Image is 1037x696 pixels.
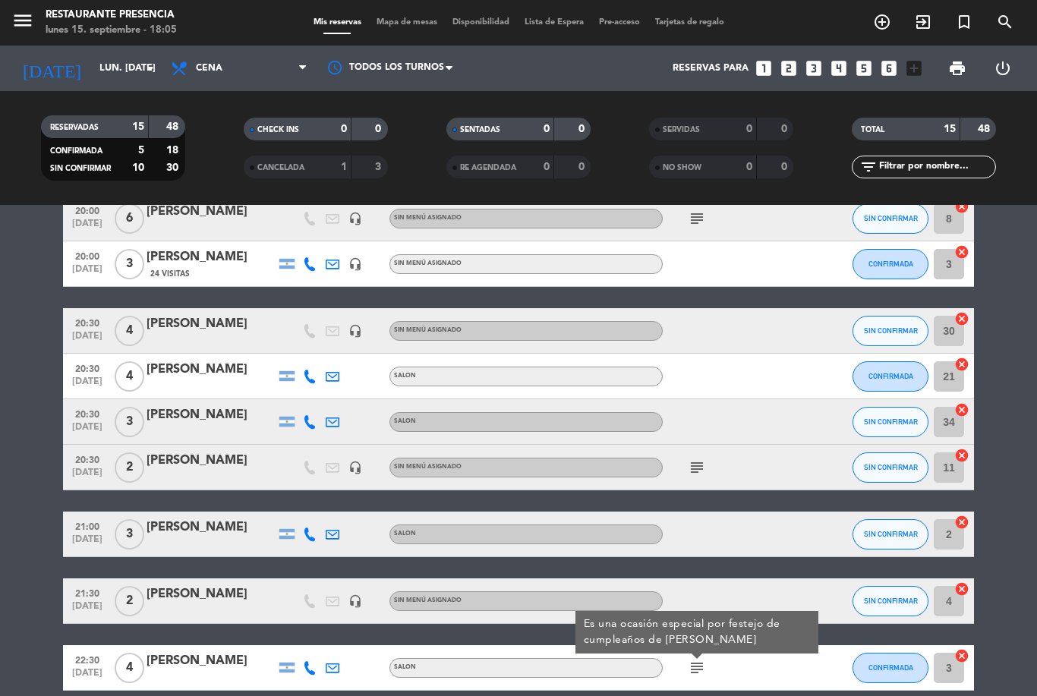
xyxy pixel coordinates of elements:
span: 4 [115,653,144,683]
i: cancel [954,515,969,530]
span: SENTADAS [460,126,500,134]
span: Sin menú asignado [394,464,462,470]
span: [DATE] [68,668,106,685]
div: [PERSON_NAME] [147,360,276,379]
button: CONFIRMADA [853,361,928,392]
span: Mis reservas [306,18,369,27]
i: subject [688,458,706,477]
span: 20:30 [68,405,106,422]
span: print [948,59,966,77]
div: [PERSON_NAME] [147,651,276,671]
strong: 48 [978,124,993,134]
span: 22:30 [68,650,106,668]
span: CONFIRMADA [50,147,102,155]
span: [DATE] [68,219,106,236]
div: [PERSON_NAME] [147,314,276,334]
i: add_box [904,58,924,78]
span: Sin menú asignado [394,215,462,221]
i: cancel [954,448,969,463]
strong: 0 [578,124,588,134]
span: [DATE] [68,376,106,394]
button: SIN CONFIRMAR [853,407,928,437]
div: [PERSON_NAME] [147,247,276,267]
strong: 0 [781,124,790,134]
span: Sin menú asignado [394,260,462,266]
strong: 3 [375,162,384,172]
span: [DATE] [68,264,106,282]
span: 3 [115,407,144,437]
i: menu [11,9,34,32]
i: looks_5 [854,58,874,78]
i: exit_to_app [914,13,932,31]
span: SIN CONFIRMAR [864,463,918,471]
strong: 0 [375,124,384,134]
span: Sin menú asignado [394,327,462,333]
i: cancel [954,199,969,214]
strong: 0 [746,162,752,172]
button: SIN CONFIRMAR [853,316,928,346]
span: CHECK INS [257,126,299,134]
i: headset_mic [348,324,362,338]
span: [DATE] [68,468,106,485]
strong: 5 [138,145,144,156]
i: cancel [954,244,969,260]
button: SIN CONFIRMAR [853,203,928,234]
i: arrow_drop_down [141,59,159,77]
span: [DATE] [68,422,106,439]
span: 3 [115,519,144,550]
span: Lista de Espera [517,18,591,27]
i: cancel [954,581,969,597]
span: TOTAL [861,126,884,134]
span: Pre-acceso [591,18,648,27]
span: Sin menú asignado [394,597,462,603]
span: [DATE] [68,331,106,348]
i: subject [688,659,706,677]
button: CONFIRMADA [853,653,928,683]
span: 20:30 [68,313,106,331]
span: RE AGENDADA [460,164,516,172]
i: power_settings_new [994,59,1012,77]
strong: 30 [166,162,181,173]
span: SIN CONFIRMAR [864,214,918,222]
span: BUSCAR [985,9,1026,35]
span: SALON [394,531,416,537]
span: CONFIRMADA [868,260,913,268]
span: SIN CONFIRMAR [864,326,918,335]
input: Filtrar por nombre... [878,159,995,175]
span: Reserva especial [944,9,985,35]
span: [DATE] [68,534,106,552]
strong: 1 [341,162,347,172]
span: SIN CONFIRMAR [864,530,918,538]
div: Es una ocasión especial por festejo de cumpleaños de [PERSON_NAME] [584,616,811,648]
strong: 10 [132,162,144,173]
span: 4 [115,316,144,346]
span: Cena [196,63,222,74]
i: looks_6 [879,58,899,78]
i: headset_mic [348,461,362,474]
span: RESERVAR MESA [862,9,903,35]
button: SIN CONFIRMAR [853,586,928,616]
div: [PERSON_NAME] [147,584,276,604]
span: 3 [115,249,144,279]
button: SIN CONFIRMAR [853,519,928,550]
i: cancel [954,357,969,372]
i: looks_two [779,58,799,78]
span: 24 Visitas [150,268,190,280]
button: menu [11,9,34,37]
span: CONFIRMADA [868,372,913,380]
span: Tarjetas de regalo [648,18,732,27]
span: SALON [394,664,416,670]
i: cancel [954,648,969,663]
div: [PERSON_NAME] [147,405,276,425]
span: 4 [115,361,144,392]
button: SIN CONFIRMAR [853,452,928,483]
strong: 0 [781,162,790,172]
span: Disponibilidad [445,18,517,27]
span: NO SHOW [663,164,701,172]
span: SIN CONFIRMAR [50,165,111,172]
strong: 15 [944,124,956,134]
span: 20:30 [68,359,106,376]
strong: 15 [132,121,144,132]
i: subject [688,209,706,228]
strong: 0 [746,124,752,134]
